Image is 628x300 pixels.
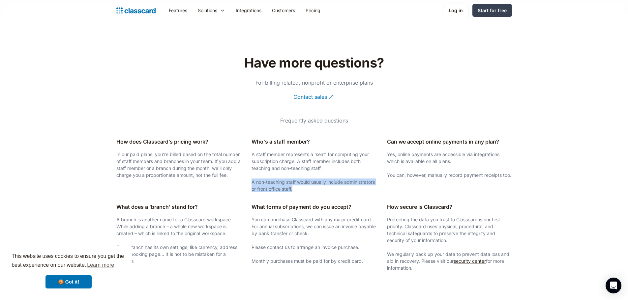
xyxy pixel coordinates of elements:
a: security center [454,258,486,264]
div: Solutions [198,7,217,14]
div: Start for free [478,7,507,14]
div: Solutions [193,3,230,18]
strong: How does Classcard’s pricing work? [116,138,208,145]
div: Log in [449,7,463,14]
a: Start for free [472,4,512,17]
a: Log in [443,4,468,17]
p: Protecting the data you trust to Classcard is our first priority. Classcard uses physical, proced... [387,216,512,271]
strong: What does a 'branch' stand for? [116,204,198,210]
a: Features [164,3,193,18]
p: In our paid plans, you're billed based on the total number of staff members and branches in your ... [116,151,241,178]
p: Yes, online payments are accessible via integrations which is available on all plans. You can, ho... [387,151,512,178]
a: learn more about cookies [86,260,115,270]
p: For billing related, nonprofit or enterprise plans [209,79,419,87]
div: Contact sales [293,88,327,101]
strong: Can we accept online payments in any plan? [387,138,499,145]
p: You can purchase Classcard with any major credit card. For annual subscriptions, we can issue an ... [252,216,376,264]
div: Open Intercom Messenger [606,278,621,293]
h2: Have more questions? [209,55,419,71]
p: A staff member represents a 'seat' for computing your subscription charge. A staff member include... [252,151,376,192]
strong: How secure is Classcard? [387,204,452,210]
a: Integrations [230,3,267,18]
span: This website uses cookies to ensure you get the best experience on our website. [12,252,126,270]
a: Customers [267,3,300,18]
p: A branch is another name for a Classcard workspace. While adding a branch – a whole new workspace... [116,216,241,264]
a: Pricing [300,3,326,18]
div: cookieconsent [5,246,132,295]
strong: Who's a staff member? [252,138,310,145]
strong: What forms of payment do you accept? [252,204,351,210]
a: dismiss cookie message [45,275,92,288]
p: Frequently asked questions [209,117,419,124]
a: Logo [116,6,156,15]
a: Contact sales [293,88,335,106]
